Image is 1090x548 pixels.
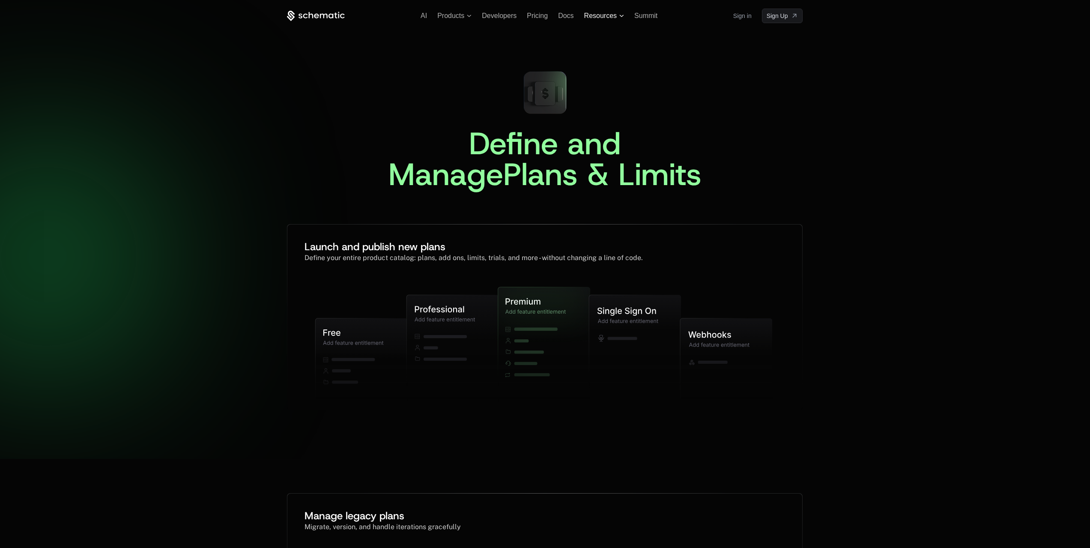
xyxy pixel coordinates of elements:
[733,9,752,23] a: Sign in
[305,509,404,523] span: Manage legacy plans
[305,523,461,531] span: Migrate, version, and handle iterations gracefully
[503,154,702,195] span: Plans & Limits
[584,12,617,20] span: Resources
[527,12,548,19] a: Pricing
[558,12,573,19] a: Docs
[767,12,788,20] span: Sign Up
[482,12,517,19] a: Developers
[421,12,427,19] a: AI
[388,123,630,195] span: Define and Manage
[634,12,657,19] a: Summit
[762,9,803,23] a: [object Object]
[437,12,464,20] span: Products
